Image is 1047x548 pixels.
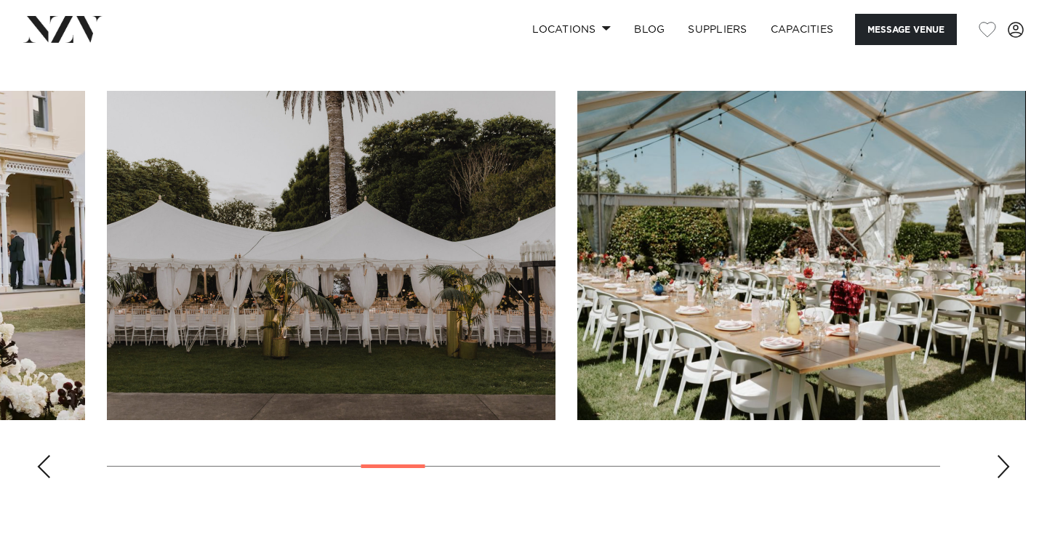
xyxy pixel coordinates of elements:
swiper-slide: 9 / 23 [577,91,1026,420]
button: Message Venue [855,14,957,45]
a: SUPPLIERS [676,14,758,45]
swiper-slide: 8 / 23 [107,91,555,420]
a: Locations [521,14,622,45]
img: nzv-logo.png [23,16,103,42]
a: BLOG [622,14,676,45]
a: Capacities [759,14,846,45]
